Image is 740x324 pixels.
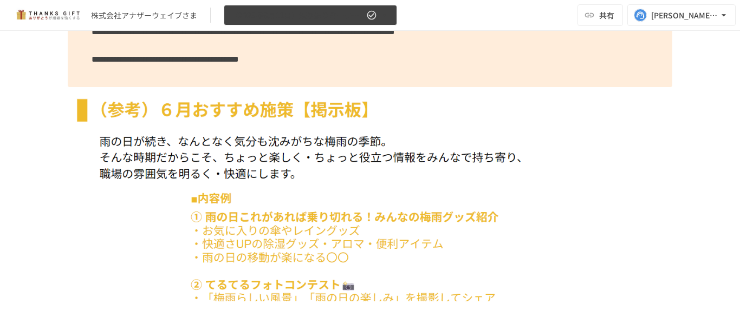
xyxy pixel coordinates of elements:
span: 共有 [599,9,614,21]
div: 株式会社アナザーウェイブさま [91,10,197,21]
img: mMP1OxWUAhQbsRWCurg7vIHe5HqDpP7qZo7fRoNLXQh [13,6,82,24]
button: 共有 [577,4,623,26]
button: [PERSON_NAME][EMAIL_ADDRESS][DOMAIN_NAME] [627,4,736,26]
div: [PERSON_NAME][EMAIL_ADDRESS][DOMAIN_NAME] [651,9,718,22]
span: 【2025年6月11日】振り返りミーティング [231,9,364,22]
button: 【2025年6月11日】振り返りミーティング [224,5,397,26]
